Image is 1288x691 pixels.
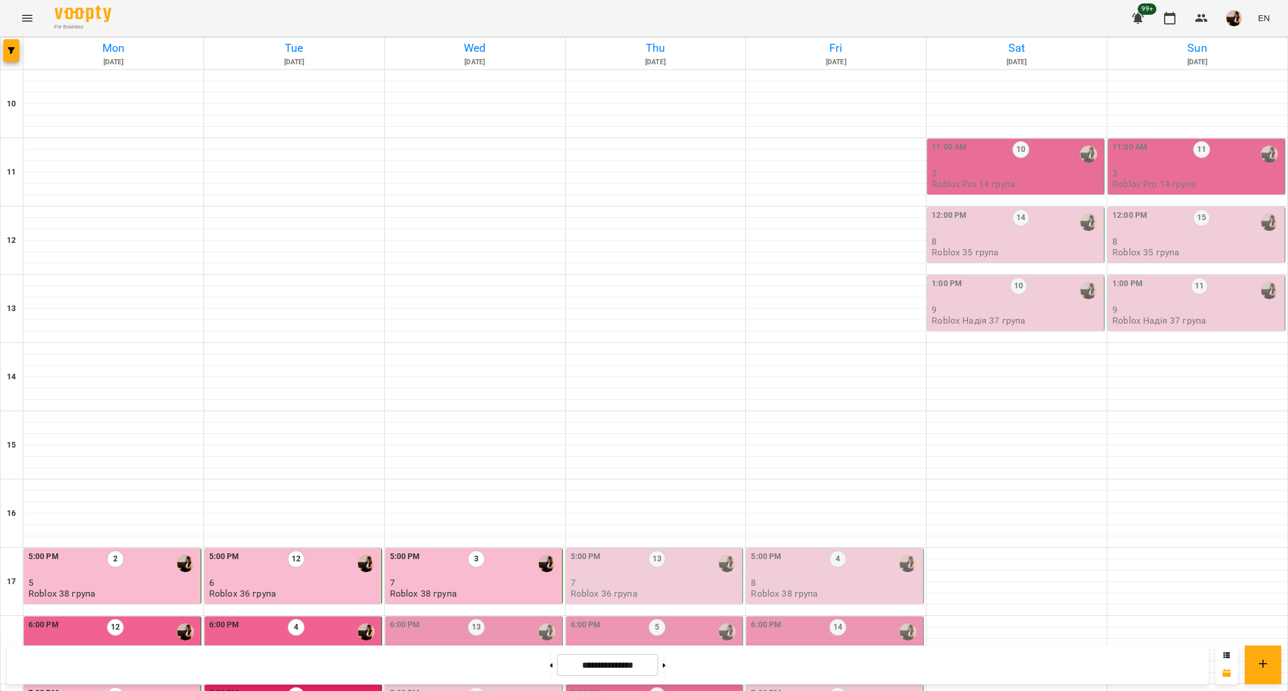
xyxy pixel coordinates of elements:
h6: [DATE] [387,57,563,68]
img: Надія Шрай [718,555,736,572]
img: Надія Шрай [718,623,736,640]
img: Надія Шрай [358,623,375,640]
label: 10 [1012,141,1029,158]
p: 3 [932,168,1102,178]
img: Надія Шрай [1080,214,1097,231]
div: Надія Шрай [358,555,375,572]
p: 5 [28,578,198,587]
img: Надія Шрай [538,623,555,640]
h6: 13 [7,303,16,315]
p: 9 [1112,305,1282,315]
img: Надія Шрай [1080,282,1097,299]
span: EN [1258,12,1270,24]
h6: Wed [387,39,563,57]
button: EN [1253,7,1274,28]
img: Надія Шрай [899,623,916,640]
p: Roblox 36 група [571,589,638,598]
label: 11 [1191,278,1208,295]
p: 6 [209,578,379,587]
p: Roblox Надія 37 група [932,316,1025,325]
h6: [DATE] [928,57,1105,68]
label: 4 [829,551,846,568]
p: Roblox Надія 37 група [1112,316,1206,325]
label: 6:00 PM [571,619,601,631]
label: 11 [1193,141,1210,158]
p: Roblox Pro 14 група [932,179,1015,189]
h6: 10 [7,98,16,110]
p: Roblox 36 група [209,589,276,598]
img: Надія Шрай [177,555,194,572]
label: 6:00 PM [28,619,59,631]
p: Roblox Pro 14 група [1112,179,1196,189]
h6: Tue [206,39,383,57]
img: Надія Шрай [1261,282,1278,299]
img: Надія Шрай [1080,146,1097,163]
p: 8 [932,237,1102,246]
h6: Thu [567,39,744,57]
label: 5:00 PM [390,551,420,563]
button: Menu [14,5,41,32]
p: 9 [932,305,1102,315]
label: 5:00 PM [209,551,239,563]
label: 2 [107,551,124,568]
h6: [DATE] [747,57,924,68]
span: 99+ [1138,3,1157,15]
label: 13 [468,619,485,636]
label: 5:00 PM [28,551,59,563]
label: 12:00 PM [932,209,966,222]
h6: Sat [928,39,1105,57]
img: Voopty Logo [55,6,111,22]
p: Roblox 38 група [390,589,457,598]
h6: 12 [7,234,16,247]
img: Надія Шрай [1261,146,1278,163]
h6: 15 [7,439,16,452]
h6: 17 [7,576,16,588]
h6: [DATE] [25,57,202,68]
p: 8 [1112,237,1282,246]
label: 3 [468,551,485,568]
label: 11:00 AM [1112,141,1147,154]
p: Roblox 35 група [932,247,999,257]
label: 14 [829,619,846,636]
span: For Business [55,23,111,31]
h6: 14 [7,371,16,383]
label: 5:00 PM [571,551,601,563]
img: Надія Шрай [899,555,916,572]
label: 10 [1010,278,1027,295]
p: 3 [1112,168,1282,178]
h6: Sun [1109,39,1286,57]
img: f1c8304d7b699b11ef2dd1d838014dff.jpg [1226,10,1242,26]
h6: 11 [7,166,16,179]
label: 12 [107,619,124,636]
label: 6:00 PM [390,619,420,631]
label: 6:00 PM [209,619,239,631]
label: 11:00 AM [932,141,966,154]
label: 1:00 PM [1112,278,1142,290]
img: Надія Шрай [1261,214,1278,231]
img: Надія Шрай [177,623,194,640]
p: 7 [390,578,560,587]
label: 6:00 PM [751,619,781,631]
h6: [DATE] [567,57,744,68]
p: Roblox 35 група [1112,247,1179,257]
p: 8 [751,578,921,587]
h6: 16 [7,507,16,520]
label: 1:00 PM [932,278,962,290]
div: Надія Шрай [538,555,555,572]
p: 7 [571,578,741,587]
h6: Fri [747,39,924,57]
h6: [DATE] [206,57,383,68]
